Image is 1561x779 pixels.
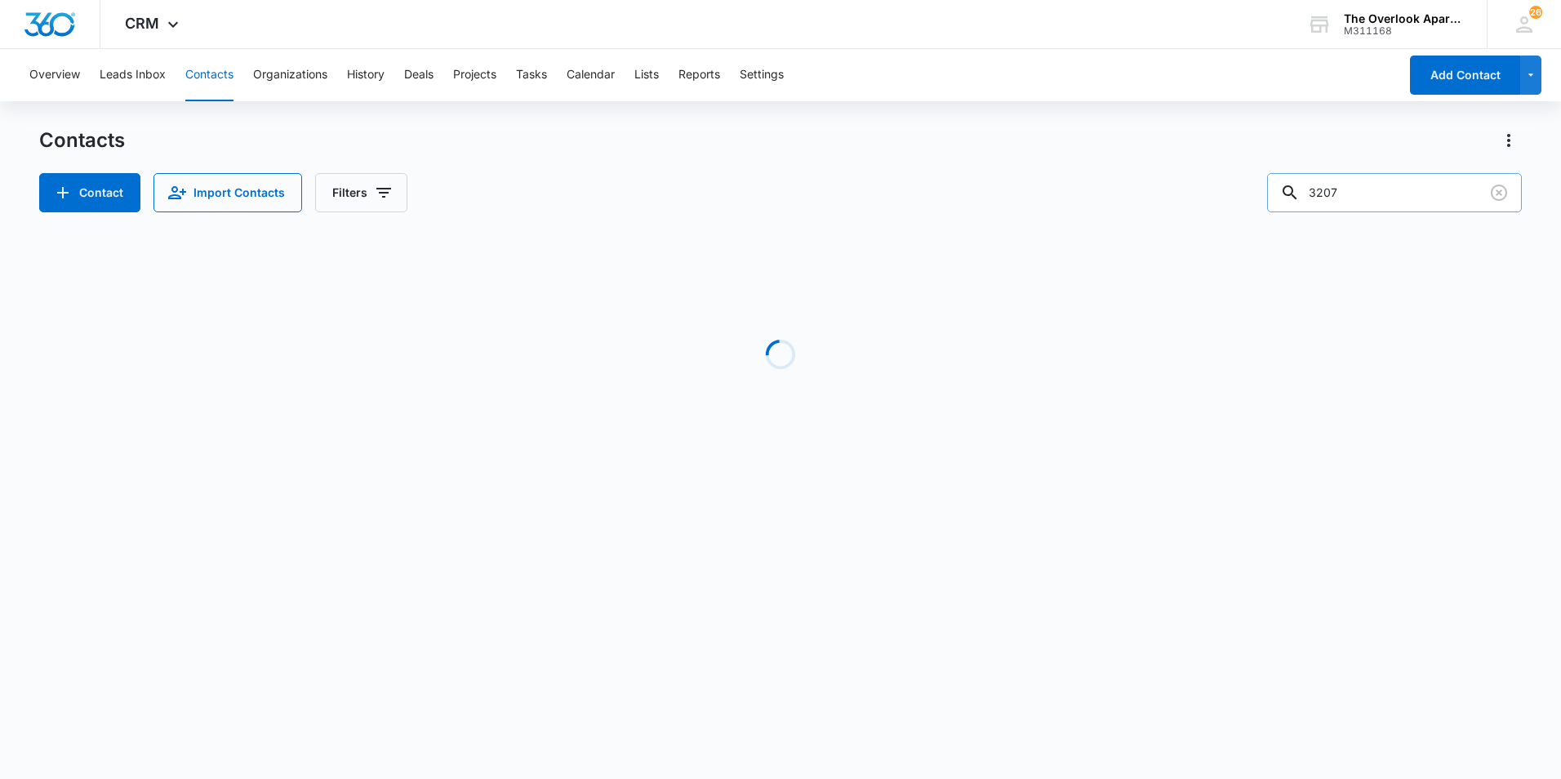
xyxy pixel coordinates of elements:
[125,15,159,32] span: CRM
[1529,6,1542,19] span: 26
[185,49,233,101] button: Contacts
[1344,12,1463,25] div: account name
[567,49,615,101] button: Calendar
[29,49,80,101] button: Overview
[740,49,784,101] button: Settings
[634,49,659,101] button: Lists
[315,173,407,212] button: Filters
[516,49,547,101] button: Tasks
[39,128,125,153] h1: Contacts
[1486,180,1512,206] button: Clear
[1267,173,1522,212] input: Search Contacts
[253,49,327,101] button: Organizations
[347,49,385,101] button: History
[404,49,434,101] button: Deals
[453,49,496,101] button: Projects
[100,49,166,101] button: Leads Inbox
[153,173,302,212] button: Import Contacts
[1496,127,1522,154] button: Actions
[678,49,720,101] button: Reports
[1344,25,1463,37] div: account id
[39,173,140,212] button: Add Contact
[1529,6,1542,19] div: notifications count
[1410,56,1520,95] button: Add Contact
